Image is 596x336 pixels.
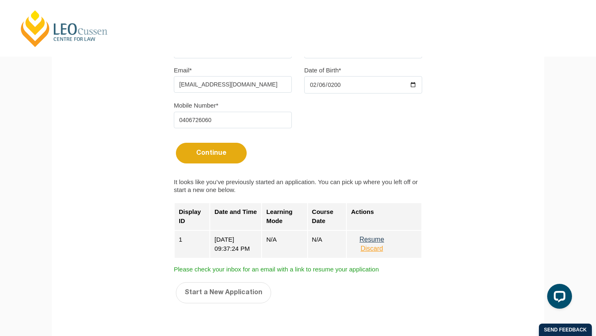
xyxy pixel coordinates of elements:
[541,281,575,315] iframe: LiveChat chat widget
[312,208,334,225] strong: Course Date
[214,208,257,215] strong: Date and Time
[174,112,292,128] input: Mobile Number
[262,230,307,258] div: N/A
[19,9,110,48] a: [PERSON_NAME] Centre for Law
[210,230,262,258] div: [DATE] 09:37:24 PM
[308,230,347,258] div: N/A
[174,230,210,258] div: 1
[179,208,201,225] strong: Display ID
[266,208,292,225] strong: Learning Mode
[351,245,392,252] button: Discard
[174,101,219,110] label: Mobile Number*
[174,76,292,93] input: Email
[351,236,392,243] button: Resume
[174,178,422,194] label: It looks like you’ve previously started an application. You can pick up where you left off or sta...
[304,66,341,74] label: Date of Birth*
[174,265,422,274] span: Please check your inbox for an email with a link to resume your application
[176,282,271,303] button: Start a New Application
[176,143,247,163] button: Continue
[351,208,374,215] strong: Actions
[174,66,192,74] label: Email*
